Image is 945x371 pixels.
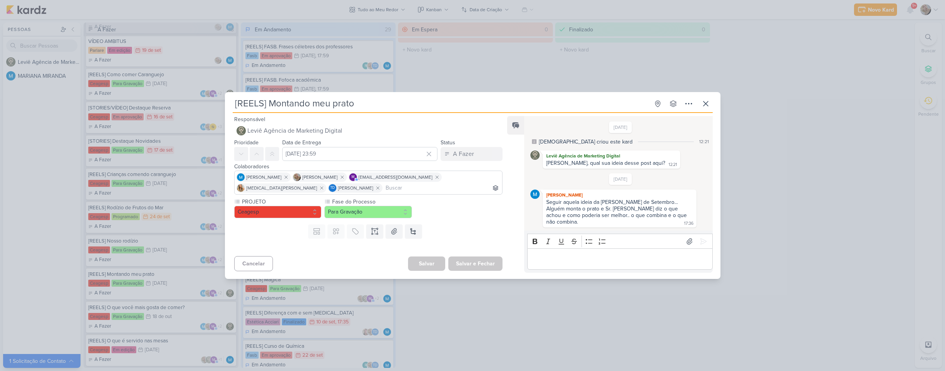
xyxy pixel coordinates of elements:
div: Seguir aquela ideia da [PERSON_NAME] de Setembro... Alguém monta o prato e Sr. [PERSON_NAME] diz ... [546,199,688,225]
div: Editor editing area: main [527,248,712,270]
div: [DEMOGRAPHIC_DATA] criou este kard [539,138,633,146]
img: Leviê Agência de Marketing Digital [530,150,540,160]
span: [MEDICAL_DATA][PERSON_NAME] [246,185,317,191]
div: mlegnaioli@gmail.com [349,173,357,181]
span: [PERSON_NAME] [338,185,373,191]
input: Kard Sem Título [233,97,649,111]
label: Prioridade [234,139,259,146]
img: MARIANA MIRANDA [530,190,540,199]
div: [PERSON_NAME] [544,191,695,199]
div: Leviê Agência de Marketing Digital [544,152,679,160]
label: Responsável [234,116,265,123]
button: Leviê Agência de Marketing Digital [234,124,503,138]
label: Fase do Processo [331,198,412,206]
span: [PERSON_NAME] [246,174,281,181]
p: m [352,175,355,179]
div: 17:36 [684,221,693,227]
div: Colaboradores [234,162,503,171]
button: Para Gravação [324,206,412,218]
input: Select a date [282,147,438,161]
button: Ceagesp [234,206,322,218]
div: 12:21 [699,138,709,145]
label: PROJETO [241,198,322,206]
label: Status [441,139,455,146]
img: Yasmin Yumi [237,184,245,192]
img: Leviê Agência de Marketing Digital [237,126,246,135]
div: [PERSON_NAME], qual sua ideia desse post aqui? [546,160,665,166]
div: Editor toolbar [527,234,712,249]
p: Td [330,186,335,190]
div: A Fazer [453,149,474,159]
div: 12:21 [669,162,677,168]
span: [EMAIL_ADDRESS][DOMAIN_NAME] [358,174,432,181]
span: Leviê Agência de Marketing Digital [247,126,342,135]
div: Thais de carvalho [329,184,336,192]
input: Buscar [384,183,501,193]
img: MARIANA MIRANDA [237,173,245,181]
button: Cancelar [234,256,273,271]
label: Data de Entrega [282,139,321,146]
button: A Fazer [441,147,503,161]
img: Sarah Violante [293,173,301,181]
span: [PERSON_NAME] [302,174,338,181]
